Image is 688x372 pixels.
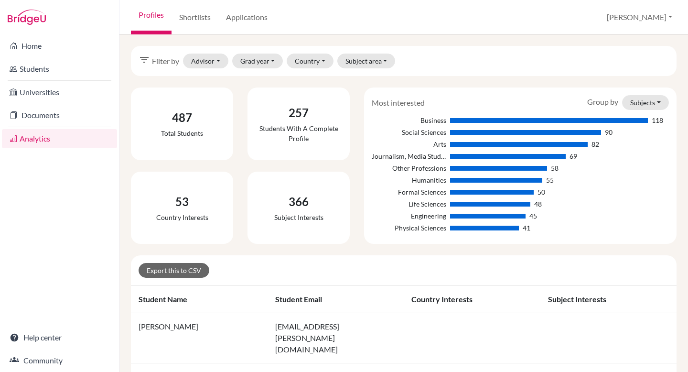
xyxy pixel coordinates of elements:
div: Other Professions [372,163,446,173]
th: Subject interests [540,286,677,313]
a: Documents [2,106,117,125]
div: Country interests [156,212,208,222]
button: Grad year [232,54,283,68]
div: 50 [537,187,545,197]
div: 487 [161,109,203,126]
div: 55 [546,175,554,185]
div: Formal Sciences [372,187,446,197]
div: 257 [255,104,342,121]
div: Journalism, Media Studies & Communication [372,151,446,161]
a: Universities [2,83,117,102]
button: Advisor [183,54,228,68]
th: Country interests [404,286,540,313]
a: Community [2,351,117,370]
td: [PERSON_NAME] [131,313,268,363]
div: 48 [534,199,542,209]
button: Country [287,54,333,68]
td: [EMAIL_ADDRESS][PERSON_NAME][DOMAIN_NAME] [268,313,404,363]
div: Physical Sciences [372,223,446,233]
div: Arts [372,139,446,149]
th: Student name [131,286,268,313]
img: Bridge-U [8,10,46,25]
button: Subject area [337,54,396,68]
div: Engineering [372,211,446,221]
div: 58 [551,163,559,173]
a: Analytics [2,129,117,148]
a: Students [2,59,117,78]
div: 45 [529,211,537,221]
div: Business [372,115,446,125]
button: Subjects [622,95,669,110]
div: 118 [652,115,663,125]
div: Humanities [372,175,446,185]
div: Students with a complete profile [255,123,342,143]
div: 90 [605,127,613,137]
th: Student email [268,286,404,313]
span: Filter by [152,55,179,67]
div: Life Sciences [372,199,446,209]
div: 53 [156,193,208,210]
div: Total students [161,128,203,138]
i: filter_list [139,54,150,66]
div: 366 [274,193,323,210]
div: Group by [580,95,676,110]
div: Social Sciences [372,127,446,137]
div: Most interested [365,97,432,109]
a: Export this to CSV [139,263,209,278]
div: 69 [570,151,577,161]
a: Help center [2,328,117,347]
div: Subject interests [274,212,323,222]
button: [PERSON_NAME] [602,8,677,26]
div: 82 [591,139,599,149]
a: Home [2,36,117,55]
div: 41 [523,223,530,233]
